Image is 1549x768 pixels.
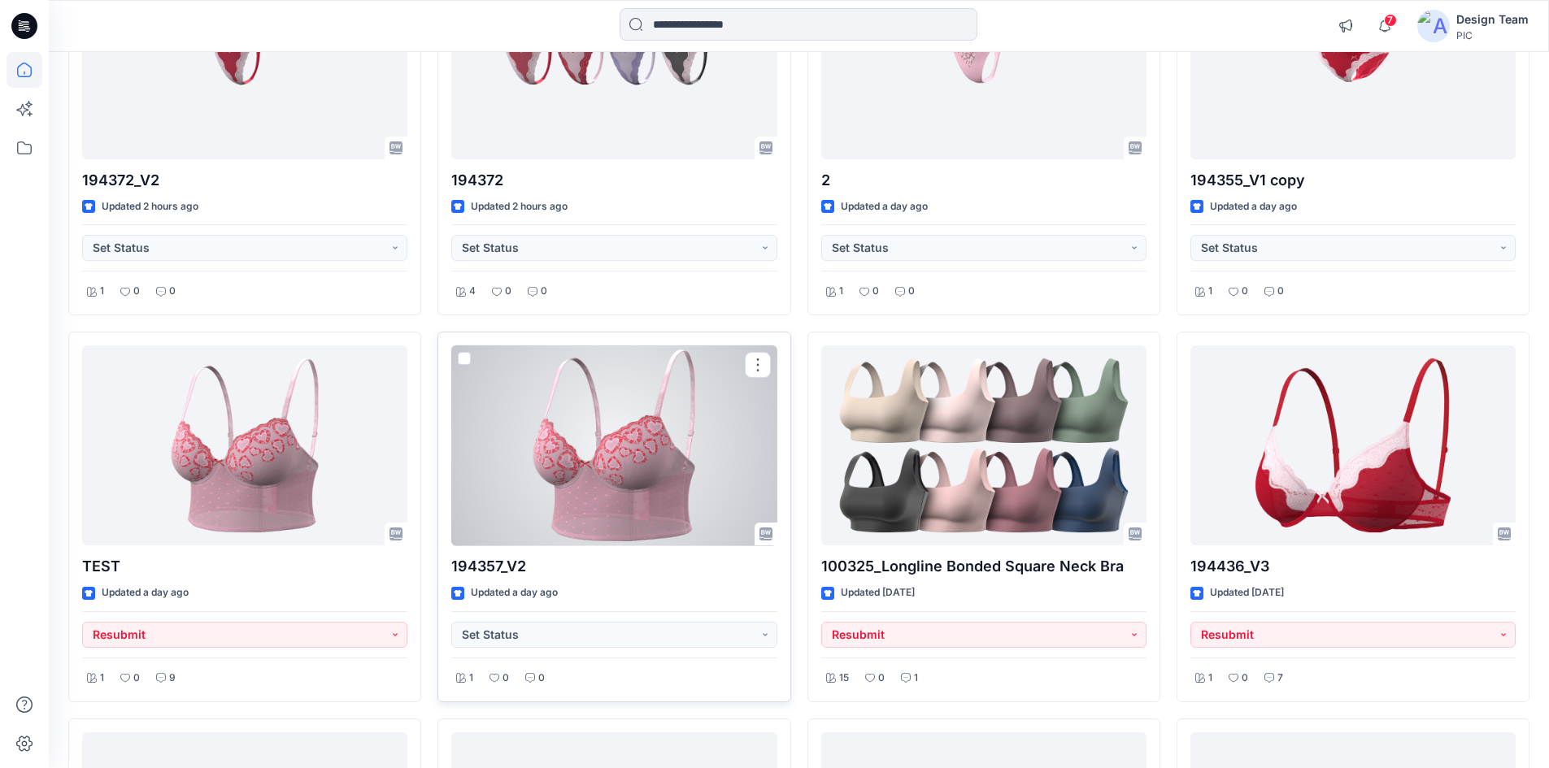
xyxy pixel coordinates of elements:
p: 15 [839,670,849,687]
p: 0 [872,283,879,300]
p: Updated 2 hours ago [102,198,198,215]
img: avatar [1417,10,1450,42]
p: 0 [505,283,511,300]
p: Updated [DATE] [1210,584,1284,601]
p: 7 [1277,670,1283,687]
p: 1 [914,670,918,687]
p: 194436_V3 [1190,555,1516,578]
p: Updated a day ago [1210,198,1297,215]
p: 1 [839,283,843,300]
p: 0 [1277,283,1284,300]
p: Updated 2 hours ago [471,198,568,215]
p: 0 [908,283,915,300]
p: Updated [DATE] [841,584,915,601]
p: 194355_V1 copy [1190,169,1516,192]
p: 1 [1208,283,1212,300]
p: 9 [169,670,176,687]
p: 1 [469,670,473,687]
p: 1 [100,283,104,300]
p: 1 [1208,670,1212,687]
p: 0 [133,283,140,300]
p: Updated a day ago [471,584,558,601]
p: 0 [541,283,547,300]
p: 0 [133,670,140,687]
p: 0 [1242,670,1248,687]
p: 0 [503,670,509,687]
p: 0 [169,283,176,300]
p: 194372 [451,169,777,192]
span: 7 [1384,14,1397,27]
div: Design Team [1456,10,1529,29]
p: 4 [469,283,476,300]
a: TEST [82,345,407,546]
p: Updated a day ago [102,584,189,601]
a: 194436_V3 [1190,345,1516,546]
p: 2 [821,169,1147,192]
p: 100325_Longline Bonded Square Neck Bra [821,555,1147,578]
p: Updated a day ago [841,198,928,215]
p: 194372_V2 [82,169,407,192]
p: 0 [878,670,885,687]
div: PIC [1456,29,1529,41]
a: 194357_V2 [451,345,777,546]
a: 100325_Longline Bonded Square Neck Bra [821,345,1147,546]
p: 194357_V2 [451,555,777,578]
p: 0 [538,670,545,687]
p: 1 [100,670,104,687]
p: TEST [82,555,407,578]
p: 0 [1242,283,1248,300]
